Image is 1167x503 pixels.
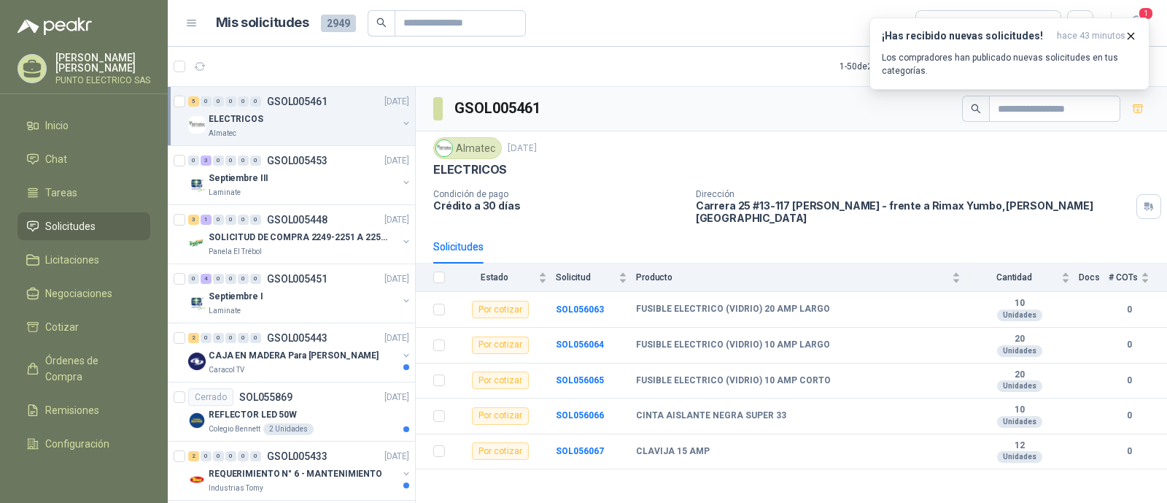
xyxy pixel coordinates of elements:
img: Company Logo [188,412,206,429]
span: Tareas [45,185,77,201]
div: Por cotizar [472,301,529,318]
th: Solicitud [556,264,636,292]
b: 0 [1109,303,1149,317]
div: 0 [225,96,236,107]
img: Company Logo [188,471,206,488]
a: CerradoSOL055869[DATE] Company LogoREFLECTOR LED 50WColegio Bennett2 Unidades [168,383,415,442]
img: Company Logo [188,353,206,370]
span: search [376,18,387,28]
div: Por cotizar [472,337,529,354]
div: 0 [238,333,249,343]
a: SOL056066 [556,410,604,421]
p: GSOL005433 [267,451,327,461]
span: Negociaciones [45,285,112,302]
img: Company Logo [188,175,206,193]
div: 0 [225,274,236,284]
p: [DATE] [384,331,409,345]
div: Unidades [997,310,1042,321]
div: 0 [238,96,249,107]
th: Docs [1079,264,1109,292]
div: 4 [201,274,212,284]
p: REFLECTOR LED 50W [209,408,297,422]
span: Cantidad [969,272,1058,283]
div: 2 Unidades [263,423,314,435]
b: 0 [1109,445,1149,458]
h1: Mis solicitudes [216,12,309,34]
button: ¡Has recibido nuevas solicitudes!hace 43 minutos Los compradores han publicado nuevas solicitudes... [869,18,1149,90]
div: 0 [213,274,224,284]
b: 12 [969,440,1070,452]
p: [DATE] [384,272,409,286]
a: Chat [18,145,150,173]
a: SOL056065 [556,375,604,385]
a: Negociaciones [18,280,150,307]
span: 2949 [321,15,356,32]
p: Crédito a 30 días [433,199,684,212]
p: Almatec [209,128,236,139]
a: Solicitudes [18,212,150,240]
a: Inicio [18,112,150,139]
span: Licitaciones [45,252,99,268]
a: 0 3 0 0 0 0 GSOL005453[DATE] Company LogoSeptiembre IIILaminate [188,152,412,199]
div: 0 [238,215,249,225]
p: SOLICITUD DE COMPRA 2249-2251 A 2256-2258 Y 2262 [209,231,390,245]
div: 0 [250,274,261,284]
p: Carrera 25 #13-117 [PERSON_NAME] - frente a Rimax Yumbo , [PERSON_NAME][GEOGRAPHIC_DATA] [696,199,1131,224]
div: 0 [225,155,236,166]
div: 1 - 50 de 2594 [840,55,934,78]
p: SOL055869 [239,392,292,402]
div: 0 [213,155,224,166]
div: Unidades [997,345,1042,357]
div: 0 [238,451,249,461]
p: ELECTRICOS [433,162,507,177]
p: [DATE] [384,95,409,109]
div: 0 [238,274,249,284]
span: 1 [1138,7,1154,20]
p: Panela El Trébol [209,246,262,258]
p: Industrias Tomy [209,483,263,494]
span: # COTs [1109,272,1138,283]
b: 20 [969,369,1070,381]
span: hace 43 minutos [1057,30,1125,42]
p: Dirección [696,189,1131,199]
div: Unidades [997,451,1042,463]
div: 0 [213,451,224,461]
b: FUSIBLE ELECTRICO (VIDRIO) 10 AMP CORTO [636,375,831,387]
div: 5 [188,96,199,107]
th: Cantidad [969,264,1079,292]
p: ELECTRICOS [209,112,263,126]
a: 2 0 0 0 0 0 GSOL005443[DATE] Company LogoCAJA EN MADERA Para [PERSON_NAME]Caracol TV [188,329,412,376]
a: 3 1 0 0 0 0 GSOL005448[DATE] Company LogoSOLICITUD DE COMPRA 2249-2251 A 2256-2258 Y 2262Panela E... [188,211,412,258]
div: 0 [250,155,261,166]
div: 0 [250,96,261,107]
p: GSOL005443 [267,333,327,343]
div: 0 [201,96,212,107]
b: SOL056063 [556,304,604,315]
div: 2 [188,451,199,461]
a: Cotizar [18,313,150,341]
p: [DATE] [508,142,537,155]
a: Manuales y ayuda [18,464,150,491]
p: [DATE] [384,213,409,227]
p: Laminate [209,187,241,199]
img: Company Logo [188,234,206,252]
span: Remisiones [45,402,99,418]
div: 3 [201,155,212,166]
img: Company Logo [436,140,452,156]
th: # COTs [1109,264,1167,292]
div: 1 [201,215,212,225]
a: 2 0 0 0 0 0 GSOL005433[DATE] Company LogoREQUERIMIENTO N° 6 - MANTENIMIENTOIndustrias Tomy [188,448,412,494]
a: Órdenes de Compra [18,347,150,391]
div: 0 [201,333,212,343]
div: 2 [188,333,199,343]
div: Unidades [997,380,1042,392]
p: Septiembre III [209,172,268,185]
div: 0 [213,215,224,225]
p: [PERSON_NAME] [PERSON_NAME] [55,53,150,73]
span: Inicio [45,118,69,134]
div: Solicitudes [433,239,484,255]
div: Por cotizar [472,442,529,460]
a: Tareas [18,179,150,207]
